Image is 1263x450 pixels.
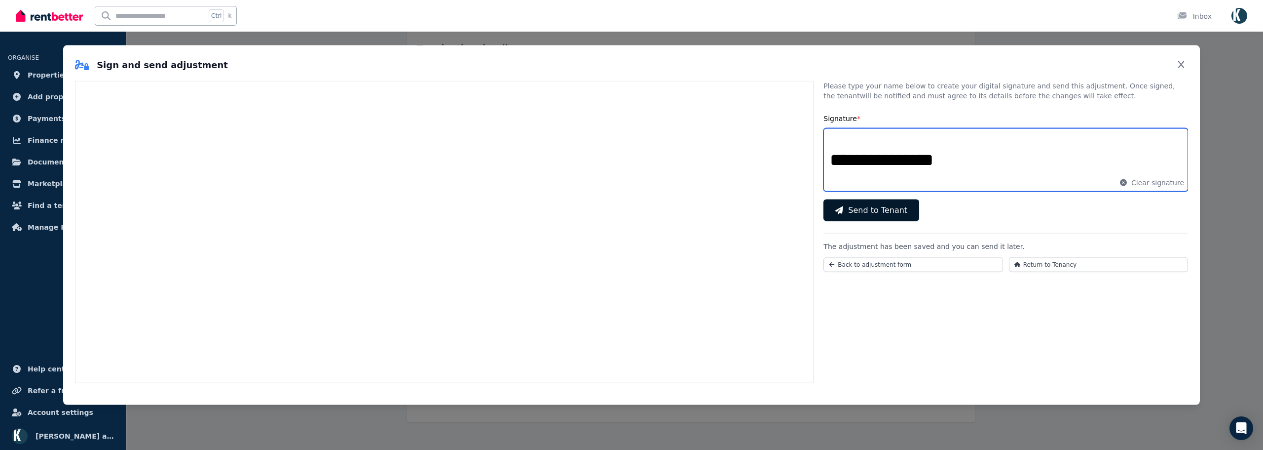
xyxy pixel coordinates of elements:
p: Please type your name below to create your digital signature and send this adjustment. Once signe... [823,81,1188,100]
p: The adjustment has been saved and you can send it later. [823,241,1188,251]
button: Close [1174,57,1188,73]
h2: Sign and send adjustment [75,58,228,72]
span: Back to adjustment form [838,260,911,268]
button: Return to Tenancy [1009,257,1188,272]
button: Send to Tenant [823,199,919,221]
span: Send to Tenant [848,204,907,216]
button: Clear signature [1119,177,1184,187]
span: Return to Tenancy [1023,260,1077,268]
button: Back to adjustment form [823,257,1003,272]
label: Signature [823,114,860,122]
